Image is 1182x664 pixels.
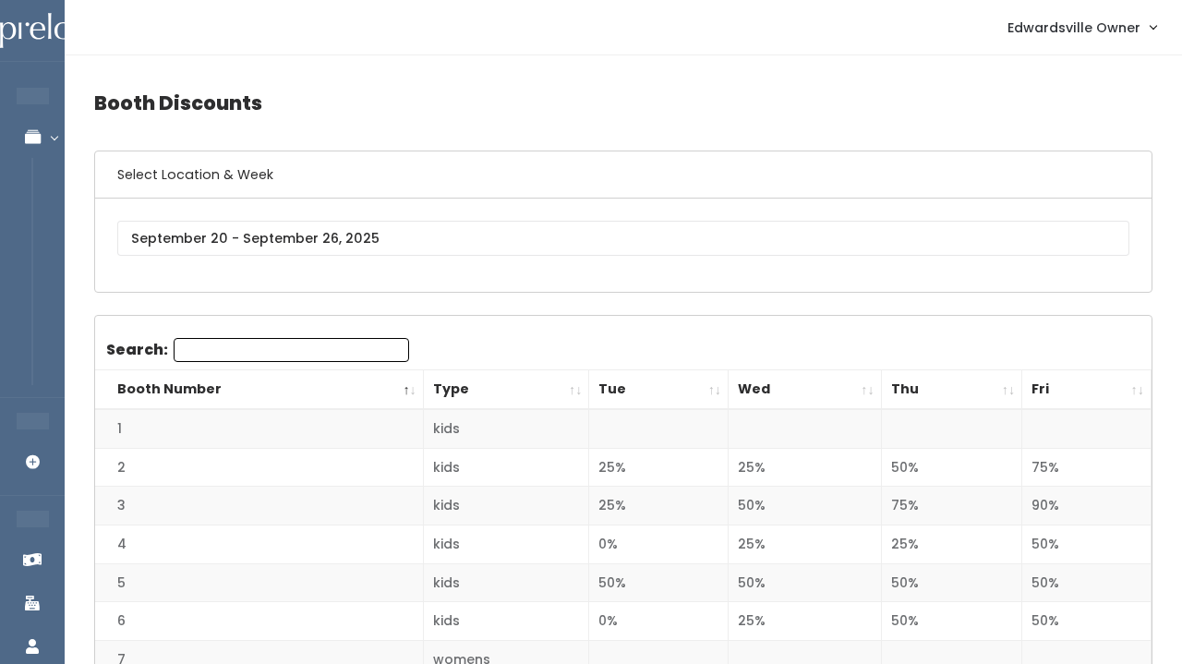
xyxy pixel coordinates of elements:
[423,370,589,410] th: Type: activate to sort column ascending
[729,525,882,563] td: 25%
[589,525,729,563] td: 0%
[881,525,1022,563] td: 25%
[95,151,1152,199] h6: Select Location & Week
[423,448,589,487] td: kids
[589,602,729,641] td: 0%
[1022,448,1152,487] td: 75%
[117,221,1129,256] input: September 20 - September 26, 2025
[95,525,423,563] td: 4
[1022,563,1152,602] td: 50%
[423,525,589,563] td: kids
[1007,18,1140,38] span: Edwardsville Owner
[174,338,409,362] input: Search:
[106,338,409,362] label: Search:
[589,487,729,525] td: 25%
[881,487,1022,525] td: 75%
[95,409,423,448] td: 1
[989,7,1175,47] a: Edwardsville Owner
[95,448,423,487] td: 2
[729,487,882,525] td: 50%
[589,563,729,602] td: 50%
[1022,370,1152,410] th: Fri: activate to sort column ascending
[729,602,882,641] td: 25%
[881,563,1022,602] td: 50%
[1022,602,1152,641] td: 50%
[1022,487,1152,525] td: 90%
[729,448,882,487] td: 25%
[95,602,423,641] td: 6
[423,563,589,602] td: kids
[589,370,729,410] th: Tue: activate to sort column ascending
[729,563,882,602] td: 50%
[881,370,1022,410] th: Thu: activate to sort column ascending
[423,409,589,448] td: kids
[423,487,589,525] td: kids
[881,602,1022,641] td: 50%
[95,370,423,410] th: Booth Number: activate to sort column descending
[729,370,882,410] th: Wed: activate to sort column ascending
[1022,525,1152,563] td: 50%
[423,602,589,641] td: kids
[94,78,1152,128] h4: Booth Discounts
[95,563,423,602] td: 5
[881,448,1022,487] td: 50%
[95,487,423,525] td: 3
[589,448,729,487] td: 25%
